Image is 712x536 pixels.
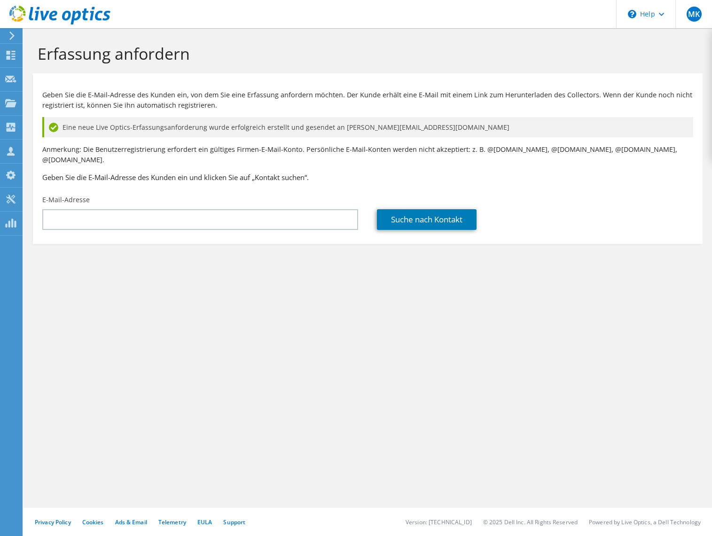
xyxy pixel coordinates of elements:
[628,10,636,18] svg: \n
[589,518,701,526] li: Powered by Live Optics, a Dell Technology
[35,518,71,526] a: Privacy Policy
[42,172,693,182] h3: Geben Sie die E-Mail-Adresse des Kunden ein und klicken Sie auf „Kontakt suchen“.
[483,518,578,526] li: © 2025 Dell Inc. All Rights Reserved
[38,44,693,63] h1: Erfassung anfordern
[115,518,147,526] a: Ads & Email
[42,144,693,165] p: Anmerkung: Die Benutzerregistrierung erfordert ein gültiges Firmen-E-Mail-Konto. Persönliche E-Ma...
[223,518,245,526] a: Support
[197,518,212,526] a: EULA
[687,7,702,22] span: MK
[406,518,472,526] li: Version: [TECHNICAL_ID]
[158,518,186,526] a: Telemetry
[42,90,693,110] p: Geben Sie die E-Mail-Adresse des Kunden ein, von dem Sie eine Erfassung anfordern möchten. Der Ku...
[82,518,104,526] a: Cookies
[63,122,509,133] span: Eine neue Live Optics-Erfassungsanforderung wurde erfolgreich erstellt und gesendet an [PERSON_NA...
[377,209,477,230] a: Suche nach Kontakt
[42,195,90,205] label: E-Mail-Adresse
